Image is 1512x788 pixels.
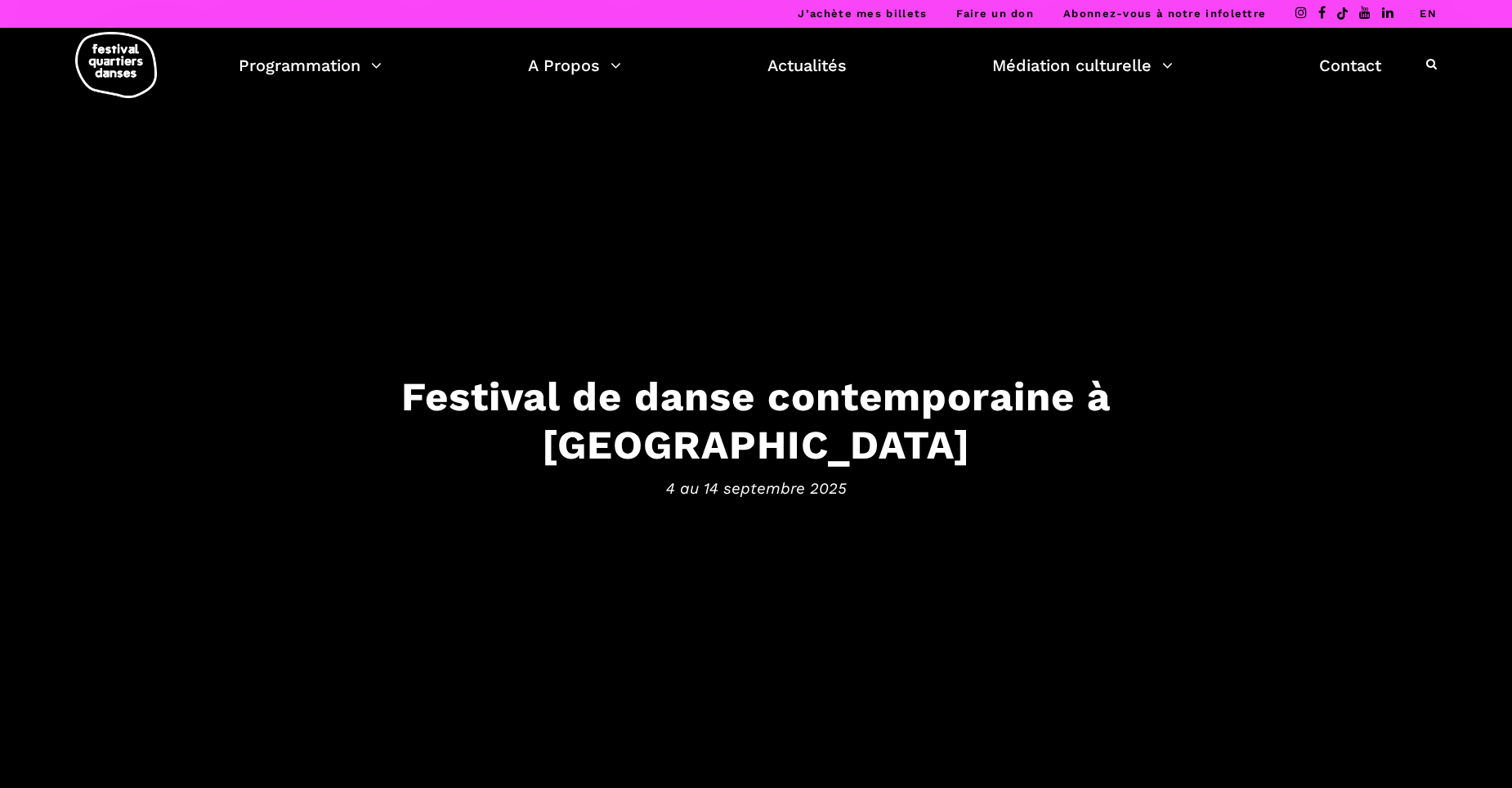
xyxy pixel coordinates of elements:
[1420,7,1437,20] a: EN
[249,477,1263,501] span: 4 au 14 septembre 2025
[956,7,1034,20] a: Faire un don
[75,32,157,98] img: logo-fqd-med
[239,51,382,79] a: Programmation
[249,372,1263,468] h3: Festival de danse contemporaine à [GEOGRAPHIC_DATA]
[798,7,927,20] a: J’achète mes billets
[1319,51,1381,79] a: Contact
[528,51,621,79] a: A Propos
[992,51,1173,79] a: Médiation culturelle
[767,51,847,79] a: Actualités
[1063,7,1266,20] a: Abonnez-vous à notre infolettre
